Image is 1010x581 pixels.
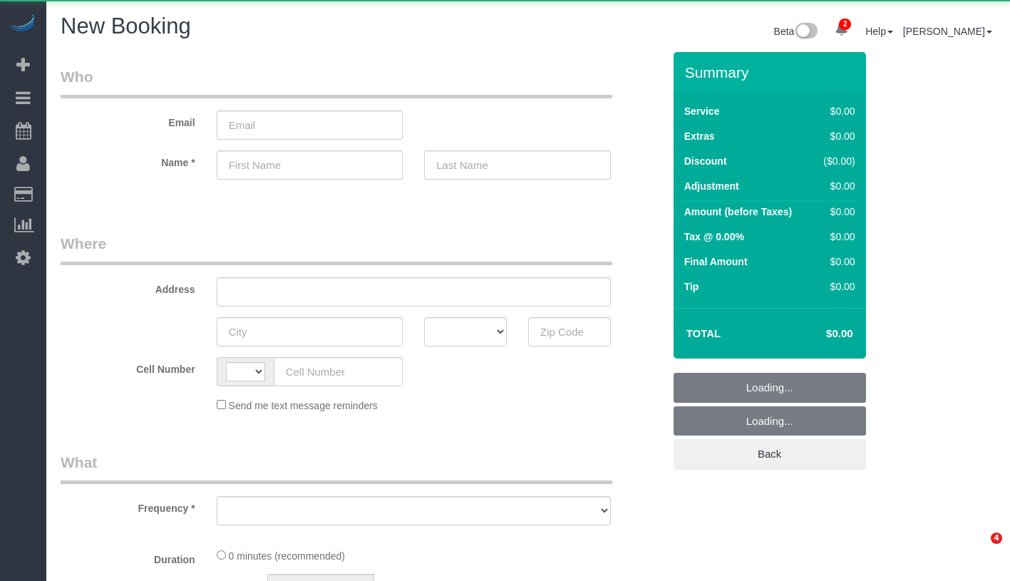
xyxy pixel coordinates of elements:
label: Service [684,104,720,118]
div: $0.00 [818,254,855,269]
div: $0.00 [818,279,855,294]
label: Frequency * [50,496,206,515]
legend: What [61,452,612,484]
span: Send me text message reminders [229,400,378,411]
label: Email [50,110,206,130]
input: Zip Code [528,317,611,346]
label: Extras [684,129,715,143]
a: Help [865,26,893,37]
label: Cell Number [50,357,206,376]
label: Name * [50,150,206,170]
input: Email [217,110,403,140]
iframe: Intercom live chat [962,533,996,567]
label: Duration [50,547,206,567]
div: $0.00 [818,205,855,219]
label: Amount (before Taxes) [684,205,792,219]
legend: Who [61,66,612,98]
legend: Where [61,233,612,265]
input: Last Name [424,150,611,180]
h3: Summary [685,64,859,81]
a: 2 [828,14,855,46]
h4: $0.00 [783,328,852,340]
label: Discount [684,154,727,168]
span: New Booking [61,14,191,38]
input: First Name [217,150,403,180]
span: 2 [839,19,851,30]
a: Back [674,439,866,469]
div: $0.00 [818,179,855,193]
strong: Total [686,327,721,339]
img: Automaid Logo [9,14,37,34]
span: 0 minutes (recommended) [229,550,345,562]
label: Adjustment [684,179,739,193]
input: Cell Number [274,357,403,386]
div: $0.00 [818,129,855,143]
label: Tax @ 0.00% [684,230,744,244]
label: Address [50,277,206,297]
a: Beta [774,26,818,37]
div: $0.00 [818,230,855,244]
label: Final Amount [684,254,748,269]
label: Tip [684,279,699,294]
span: 4 [991,533,1002,544]
a: [PERSON_NAME] [903,26,992,37]
div: $0.00 [818,104,855,118]
img: New interface [794,23,818,41]
input: City [217,317,403,346]
div: ($0.00) [818,154,855,168]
